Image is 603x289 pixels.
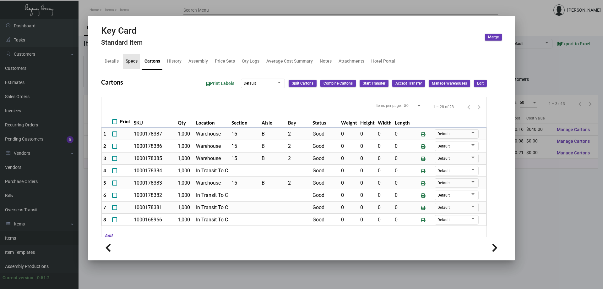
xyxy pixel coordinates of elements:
[105,58,119,64] div: Details
[242,58,259,64] div: Qty Logs
[176,117,194,128] th: Qty
[320,58,332,64] div: Notes
[215,58,235,64] div: Price Sets
[120,118,130,125] span: Print
[101,232,112,239] mat-hint: Add
[311,117,340,128] th: Status
[433,104,454,110] div: 1 – 28 of 28
[260,117,286,128] th: Aisle
[437,218,450,222] span: Default
[404,103,409,108] span: 50
[103,155,106,161] span: 3
[437,144,450,148] span: Default
[206,81,234,86] span: Print Labels
[230,117,260,128] th: Section
[485,34,502,41] button: Merge
[37,275,50,281] div: 0.51.2
[392,80,425,87] button: Accept Transfer
[437,181,450,185] span: Default
[3,275,35,281] div: Current version:
[437,156,450,161] span: Default
[188,58,208,64] div: Assembly
[101,78,123,86] h2: Cartons
[437,132,450,136] span: Default
[103,180,106,186] span: 5
[429,80,470,87] button: Manage Warehouses
[266,58,313,64] div: Average Cost Summary
[395,81,422,86] span: Accept Transfer
[376,103,402,108] div: Items per page:
[103,204,106,210] span: 7
[474,80,487,87] button: Edit
[167,58,182,64] div: History
[437,169,450,173] span: Default
[126,58,138,64] div: Specs
[376,117,393,128] th: Width
[103,131,106,136] span: 1
[393,117,411,128] th: Length
[340,117,359,128] th: Weight
[201,78,239,89] button: Print Labels
[323,81,353,86] span: Combine Cartons
[244,81,256,86] span: Default
[103,168,106,173] span: 4
[363,81,385,86] span: Start Transfer
[488,35,499,40] span: Merge
[359,117,376,128] th: Height
[464,102,474,112] button: Previous page
[477,81,484,86] span: Edit
[371,58,395,64] div: Hotel Portal
[194,117,230,128] th: Location
[103,143,106,149] span: 2
[101,39,143,47] h4: Standard Item
[289,80,317,87] button: Split Cartons
[132,117,176,128] th: SKU
[286,117,311,128] th: Bay
[432,81,467,86] span: Manage Warehouses
[437,193,450,197] span: Default
[320,80,356,87] button: Combine Cartons
[360,80,388,87] button: Start Transfer
[437,205,450,210] span: Default
[144,58,160,64] div: Cartons
[339,58,364,64] div: Attachments
[103,192,106,198] span: 6
[101,25,143,36] h2: Key Card
[404,103,422,108] mat-select: Items per page:
[103,217,106,222] span: 8
[292,81,313,86] span: Split Cartons
[474,102,484,112] button: Next page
